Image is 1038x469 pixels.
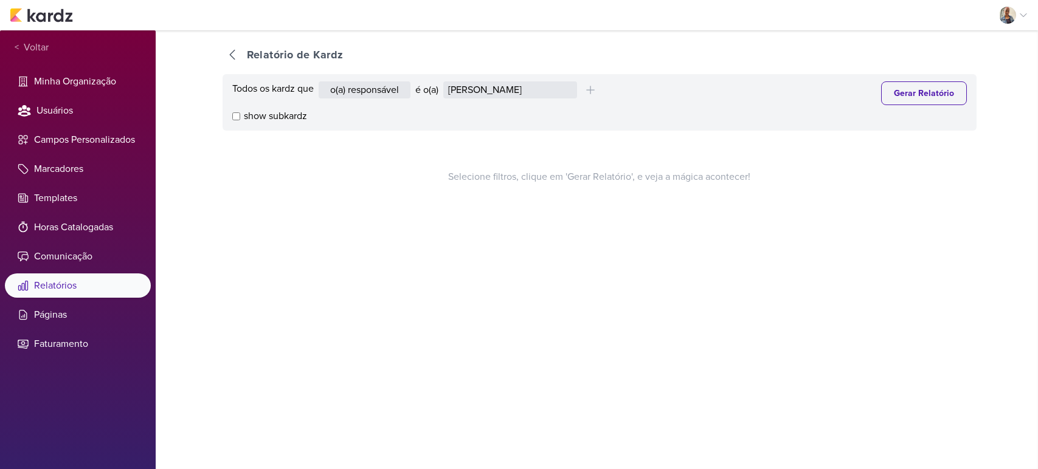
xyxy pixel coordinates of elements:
[999,7,1016,24] img: Iara Santos
[10,8,73,22] img: kardz.app
[5,98,151,123] li: Usuários
[5,215,151,239] li: Horas Catalogadas
[232,81,314,98] div: Todos os kardz que
[448,169,750,184] span: Selecione filtros, clique em 'Gerar Relatório', e veja a mágica acontecer!
[5,303,151,327] li: Páginas
[5,244,151,269] li: Comunicação
[15,41,19,55] span: <
[5,128,151,152] li: Campos Personalizados
[415,83,438,97] div: é o(a)
[247,47,344,63] div: Relatório de Kardz
[232,112,240,120] input: show subkardz
[5,332,151,356] li: Faturamento
[5,273,151,298] li: Relatórios
[5,186,151,210] li: Templates
[244,109,307,123] span: show subkardz
[5,157,151,181] li: Marcadores
[5,69,151,94] li: Minha Organização
[881,81,967,105] button: Gerar Relatório
[19,40,49,55] span: Voltar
